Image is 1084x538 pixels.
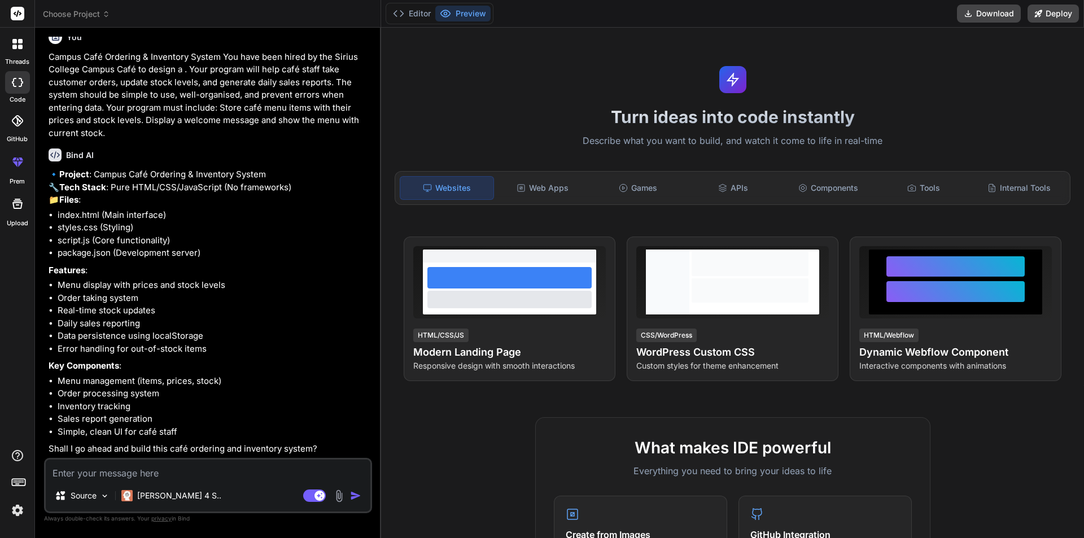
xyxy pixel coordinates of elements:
li: Error handling for out-of-stock items [58,343,370,356]
div: Components [782,176,875,200]
h4: WordPress Custom CSS [636,344,829,360]
div: Web Apps [496,176,589,200]
h4: Modern Landing Page [413,344,606,360]
button: Preview [435,6,491,21]
p: : [49,264,370,277]
span: Choose Project [43,8,110,20]
p: [PERSON_NAME] 4 S.. [137,490,221,501]
li: Real-time stock updates [58,304,370,317]
img: icon [350,490,361,501]
p: Describe what you want to build, and watch it come to life in real-time [388,134,1077,148]
label: threads [5,57,29,67]
label: Upload [7,218,28,228]
h1: Turn ideas into code instantly [388,107,1077,127]
strong: Tech Stack [59,182,106,193]
p: Custom styles for theme enhancement [636,360,829,371]
p: Source [71,490,97,501]
li: Daily sales reporting [58,317,370,330]
h2: What makes IDE powerful [554,436,912,460]
li: Order processing system [58,387,370,400]
li: index.html (Main interface) [58,209,370,222]
p: Everything you need to bring your ideas to life [554,464,912,478]
li: Order taking system [58,292,370,305]
strong: Features [49,265,85,275]
li: Inventory tracking [58,400,370,413]
p: Interactive components with animations [859,360,1052,371]
button: Editor [388,6,435,21]
p: Responsive design with smooth interactions [413,360,606,371]
li: script.js (Core functionality) [58,234,370,247]
li: Simple, clean UI for café staff [58,426,370,439]
li: Menu management (items, prices, stock) [58,375,370,388]
div: Tools [877,176,971,200]
div: HTML/Webflow [859,329,919,342]
strong: Project [59,169,89,180]
img: settings [8,501,27,520]
label: prem [10,177,25,186]
div: CSS/WordPress [636,329,697,342]
li: Data persistence using localStorage [58,330,370,343]
div: Games [592,176,685,200]
div: Internal Tools [972,176,1065,200]
li: package.json (Development server) [58,247,370,260]
li: Sales report generation [58,413,370,426]
p: Shall I go ahead and build this café ordering and inventory system? [49,443,370,456]
div: APIs [687,176,780,200]
p: Always double-check its answers. Your in Bind [44,513,372,524]
div: HTML/CSS/JS [413,329,469,342]
p: : [49,360,370,373]
label: GitHub [7,134,28,144]
h6: Bind AI [66,150,94,161]
label: code [10,95,25,104]
button: Deploy [1028,5,1079,23]
p: 🔹 : Campus Café Ordering & Inventory System 🔧 : Pure HTML/CSS/JavaScript (No frameworks) 📁 : [49,168,370,207]
img: attachment [333,489,346,502]
p: Campus Café Ordering & Inventory System You have been hired by the Sirius College Campus Café to ... [49,51,370,140]
img: Claude 4 Sonnet [121,490,133,501]
h6: You [67,32,82,43]
img: Pick Models [100,491,110,501]
div: Websites [400,176,494,200]
button: Download [957,5,1021,23]
strong: Files [59,194,78,205]
strong: Key Components [49,360,119,371]
span: privacy [151,515,172,522]
li: styles.css (Styling) [58,221,370,234]
li: Menu display with prices and stock levels [58,279,370,292]
h4: Dynamic Webflow Component [859,344,1052,360]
